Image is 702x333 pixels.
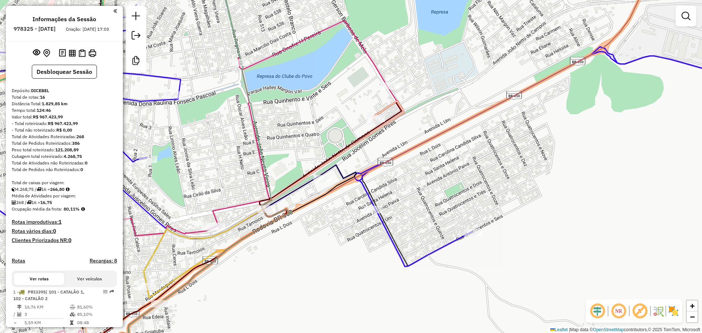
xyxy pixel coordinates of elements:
[129,9,143,25] a: Nova sessão e pesquisa
[67,48,77,58] button: Visualizar relatório de Roteirização
[70,312,75,317] i: % de utilização da cubagem
[87,48,98,58] button: Imprimir Rotas
[12,200,16,205] i: Total de Atividades
[13,319,17,326] td: =
[687,311,698,322] a: Zoom out
[12,160,117,166] div: Total de Atividades não Roteirizadas:
[12,114,117,120] div: Valor total:
[64,273,115,285] button: Ver veículos
[31,88,49,93] strong: DICEBEL
[40,94,45,100] strong: 16
[56,127,72,133] strong: R$ 0,00
[129,28,143,45] a: Exportar sessão
[68,237,71,243] strong: 0
[569,327,570,332] span: |
[42,48,52,59] button: Centralizar mapa no depósito ou ponto de apoio
[113,7,117,15] a: Clique aqui para minimizar o painel
[14,273,64,285] button: Ver rotas
[13,289,84,301] span: 1 -
[17,312,22,317] i: Total de Atividades
[12,166,117,173] div: Total de Pedidos não Roteirizados:
[12,199,117,206] div: 268 / 16 =
[690,312,695,321] span: −
[57,48,67,59] button: Logs desbloquear sessão
[90,258,117,264] h4: Recargas: 8
[55,147,79,152] strong: 121.208,89
[77,303,114,311] td: 81,60%
[17,305,22,309] i: Distância Total
[12,237,117,243] h4: Clientes Priorizados NR:
[12,219,117,225] h4: Rotas improdutivas:
[42,101,68,106] strong: 1.829,85 km
[33,114,63,120] strong: R$ 967.423,99
[24,303,69,311] td: 16,76 KM
[24,319,69,326] td: 5,59 KM
[12,94,117,101] div: Total de rotas:
[70,305,75,309] i: % de utilização do peso
[13,311,17,318] td: /
[12,87,117,94] div: Depósito:
[76,134,84,139] strong: 268
[37,187,41,192] i: Total de rotas
[28,289,46,295] span: PRI3395
[12,153,117,160] div: Cubagem total roteirizado:
[12,179,117,186] div: Total de caixas por viagem:
[77,48,87,58] button: Visualizar Romaneio
[31,47,42,59] button: Exibir sessão original
[610,302,627,320] span: Ocultar NR
[12,186,117,193] div: 4.268,75 / 16 =
[77,311,114,318] td: 85,10%
[690,301,695,310] span: +
[12,120,117,127] div: - Total roteirizado:
[12,193,117,199] div: Média de Atividades por viagem:
[12,133,117,140] div: Total de Atividades Roteirizadas:
[32,65,97,79] button: Desbloquear Sessão
[72,140,80,146] strong: 386
[12,127,117,133] div: - Total não roteirizado:
[12,206,62,212] span: Ocupação média da frota:
[64,206,80,212] strong: 80,11%
[668,305,679,317] img: Exibir/Ocultar setores
[13,289,84,301] span: | 101 - CATALÃO 1, 102 - CATALÃO 2
[24,311,69,318] td: 3
[63,26,112,33] div: Criação: [DATE] 17:03
[53,228,56,234] strong: 0
[77,319,114,326] td: 08:48
[12,228,117,234] h4: Rotas vários dias:
[80,167,83,172] strong: 0
[81,207,85,211] em: Média calculada utilizando a maior ocupação (%Peso ou %Cubagem) de cada rota da sessão. Rotas cro...
[12,140,117,147] div: Total de Pedidos Roteirizados:
[652,305,664,317] img: Fluxo de ruas
[50,186,64,192] strong: 266,80
[687,300,698,311] a: Zoom in
[14,26,56,32] h6: 978325 - [DATE]
[589,302,606,320] span: Ocultar deslocamento
[27,200,31,205] i: Total de rotas
[12,101,117,107] div: Distância Total:
[33,16,96,23] h4: Informações da Sessão
[12,107,117,114] div: Tempo total:
[631,302,649,320] span: Exibir rótulo
[129,53,143,70] a: Criar modelo
[12,187,16,192] i: Cubagem total roteirizado
[550,327,568,332] a: Leaflet
[593,327,624,332] a: OpenStreetMap
[37,107,51,113] strong: 124:46
[110,290,114,294] em: Rota exportada
[58,219,61,225] strong: 1
[679,9,693,23] a: Exibir filtros
[70,321,73,325] i: Tempo total em rota
[48,121,78,126] strong: R$ 967.423,99
[548,327,702,333] div: Map data © contributors,© 2025 TomTom, Microsoft
[85,160,87,166] strong: 0
[12,258,25,264] a: Rotas
[12,147,117,153] div: Peso total roteirizado:
[64,154,82,159] strong: 4.268,75
[103,290,107,294] em: Opções
[66,187,69,192] i: Meta Caixas/viagem: 1,00 Diferença: 265,80
[40,200,52,205] strong: 16,75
